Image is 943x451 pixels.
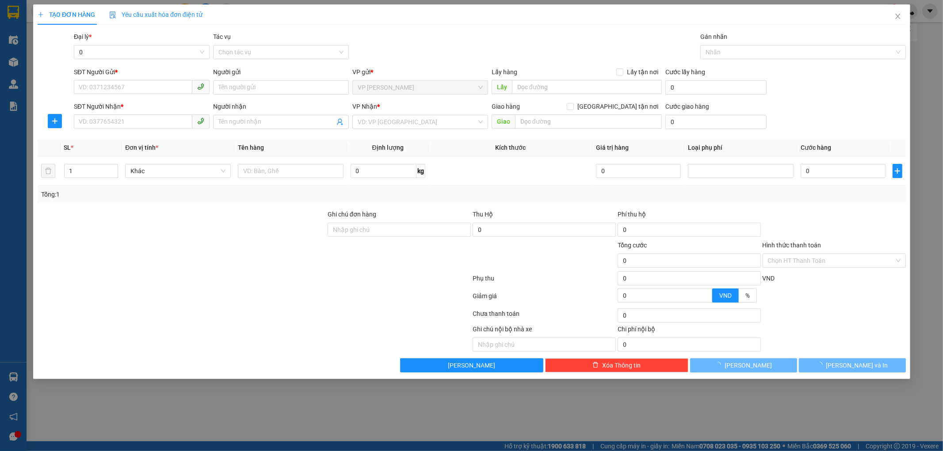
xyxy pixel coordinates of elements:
button: delete [41,164,55,178]
input: 0 [596,164,681,178]
span: Giao [491,114,515,129]
span: Lấy tận nơi [623,67,662,77]
div: Giảm giá [472,291,617,307]
button: Close [885,4,910,29]
span: kg [416,164,425,178]
div: Ghi chú nội bộ nhà xe [472,324,615,337]
div: Phụ thu [472,273,617,289]
span: [GEOGRAPHIC_DATA] tận nơi [574,102,662,111]
span: Tổng cước [617,242,646,249]
span: Xóa Thông tin [602,360,641,370]
span: Kích thước [495,144,526,151]
input: Nhập ghi chú [472,337,615,352]
span: Giao hàng [491,103,519,110]
span: Tên hàng [238,144,264,151]
div: VP gửi [352,67,488,77]
span: VND [719,292,731,299]
span: VP Nhận [352,103,377,110]
span: Cước hàng [801,144,831,151]
button: [PERSON_NAME] và In [798,358,905,372]
span: phone [197,117,204,125]
span: Thu Hộ [472,211,492,218]
div: Chưa thanh toán [472,309,617,324]
label: Ghi chú đơn hàng [328,211,376,218]
button: [PERSON_NAME] [400,358,543,372]
span: Đại lý [74,33,92,40]
span: delete [592,362,599,369]
span: VP DƯƠNG ĐÌNH NGHỆ [358,81,483,94]
span: Lấy hàng [491,68,517,76]
span: 0 [79,45,204,59]
span: Đơn vị tính [125,144,158,151]
span: plus [893,167,902,174]
span: plus [38,11,44,18]
input: Ghi chú đơn hàng [328,223,471,237]
span: Giá trị hàng [596,144,629,151]
div: Người gửi [213,67,349,77]
span: % [745,292,749,299]
span: phone [197,83,204,90]
span: plus [48,117,61,125]
span: [PERSON_NAME] [725,360,772,370]
span: VND [762,275,775,282]
input: Cước lấy hàng [665,80,766,95]
label: Hình thức thanh toán [762,242,821,249]
div: Tổng: 1 [41,189,364,199]
span: Khác [130,164,225,178]
span: [PERSON_NAME] [448,360,495,370]
span: loading [816,362,826,368]
span: close [894,13,901,20]
button: plus [48,114,62,128]
span: user-add [336,118,344,125]
div: SĐT Người Gửi [74,67,210,77]
label: Tác vụ [213,33,231,40]
input: Cước giao hàng [665,115,766,129]
input: VD: Bàn, Ghế [238,164,344,178]
label: Cước giao hàng [665,103,709,110]
span: SL [64,144,71,151]
div: Chi phí nội bộ [617,324,760,337]
div: Người nhận [213,102,349,111]
span: Yêu cầu xuất hóa đơn điện tử [109,11,202,18]
input: Dọc đường [515,114,662,129]
span: [PERSON_NAME] và In [826,360,888,370]
span: Định lượng [372,144,403,151]
span: loading [715,362,725,368]
label: Gán nhãn [700,33,727,40]
label: Cước lấy hàng [665,68,705,76]
button: deleteXóa Thông tin [545,358,688,372]
input: Dọc đường [512,80,662,94]
div: SĐT Người Nhận [74,102,210,111]
span: TẠO ĐƠN HÀNG [38,11,95,18]
button: [PERSON_NAME] [690,358,797,372]
th: Loại phụ phí [684,139,797,156]
button: plus [893,164,902,178]
span: Lấy [491,80,512,94]
img: icon [109,11,116,19]
div: Phí thu hộ [617,209,760,223]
